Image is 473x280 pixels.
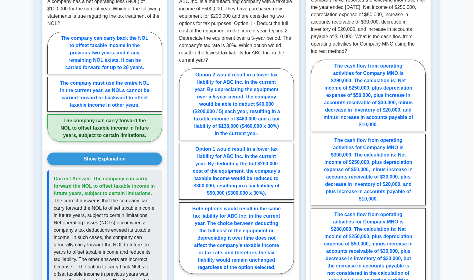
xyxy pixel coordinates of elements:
label: The cash flow from operating activities for Company MNO is $300,000. The calculation is: Net inco... [311,134,426,205]
label: The company can carry forward the NOL to offset taxable income in future years, subject to certai... [47,114,162,142]
button: Show Explanation [47,153,162,165]
label: Option 1 would result in a lower tax liability for ABC Inc. in the current year. By deducting the... [179,143,294,200]
label: Both options would result in the same tax liability for ABC Inc. in the current year. The choice ... [179,202,294,274]
span: Correct Answer: The company can carry forward the NOL to offset taxable income in future years, s... [54,176,155,196]
label: The cash flow from operating activities for Company MNO is $290,000. The calculation is: Net inco... [311,60,426,131]
label: Option 2 would result in a lower tax liability for ABC Inc. in the current year. By depreciating ... [179,68,294,140]
label: The company must use the entire NOL in the current year, as NOLs cannot be carried forward or bac... [47,77,162,112]
label: The company can carry back the NOL to offset taxable income in the previous two years, and if any... [47,32,162,74]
